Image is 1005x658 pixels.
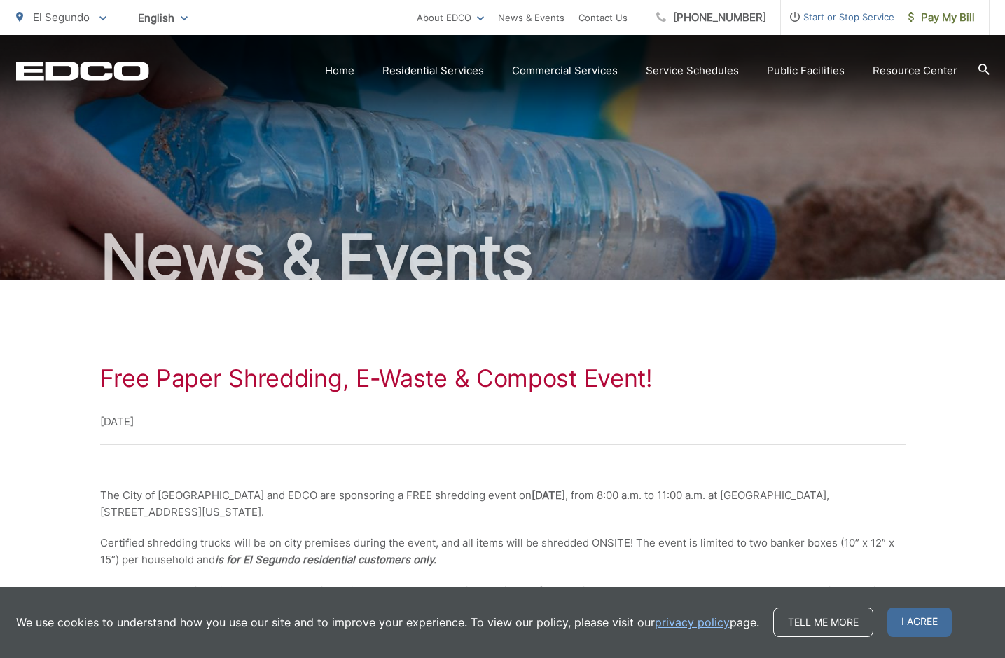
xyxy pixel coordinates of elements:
a: EDCD logo. Return to the homepage. [16,61,149,81]
h1: Free Paper Shredding, E-Waste & Compost Event! [100,364,906,392]
strong: [DATE] [532,488,565,502]
span: English [127,6,198,30]
a: Residential Services [382,62,484,79]
a: Home [325,62,354,79]
a: Resource Center [873,62,957,79]
a: Service Schedules [646,62,739,79]
strong: is for El Segundo residential customers only. [215,553,436,566]
a: Public Facilities [767,62,845,79]
span: Pay My Bill [908,9,975,26]
a: Tell me more [773,608,873,637]
a: Contact Us [578,9,628,26]
a: Commercial Services [512,62,618,79]
span: I agree [887,608,952,637]
h2: News & Events [16,223,990,293]
p: The City of [GEOGRAPHIC_DATA] and EDCO are sponsoring a FREE shredding event on , from 8:00 a.m. ... [100,487,906,521]
p: We use cookies to understand how you use our site and to improve your experience. To view our pol... [16,614,759,631]
span: El Segundo [33,11,90,24]
p: [DATE] [100,413,906,430]
p: Certified shredding trucks will be on city premises during the event, and all items will be shred... [100,535,906,568]
a: News & Events [498,9,564,26]
a: About EDCO [417,9,484,26]
a: privacy policy [655,614,730,631]
p: Unwanted electronics will also be collected, including TVs, computer monitors, printers, fax mach... [100,582,906,616]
